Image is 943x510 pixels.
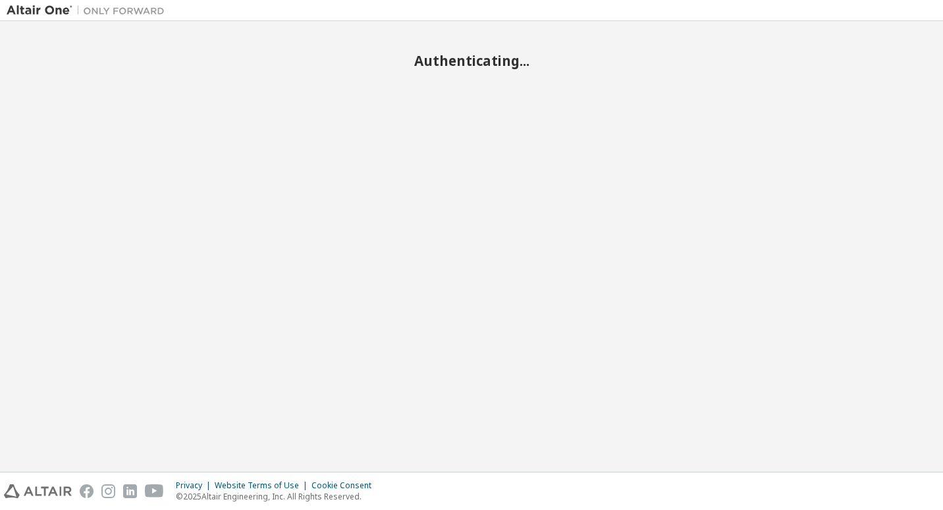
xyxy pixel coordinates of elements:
[4,484,72,498] img: altair_logo.svg
[7,4,171,17] img: Altair One
[176,491,379,502] p: © 2025 Altair Engineering, Inc. All Rights Reserved.
[215,480,311,491] div: Website Terms of Use
[145,484,164,498] img: youtube.svg
[7,52,936,69] h2: Authenticating...
[80,484,94,498] img: facebook.svg
[101,484,115,498] img: instagram.svg
[311,480,379,491] div: Cookie Consent
[176,480,215,491] div: Privacy
[123,484,137,498] img: linkedin.svg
